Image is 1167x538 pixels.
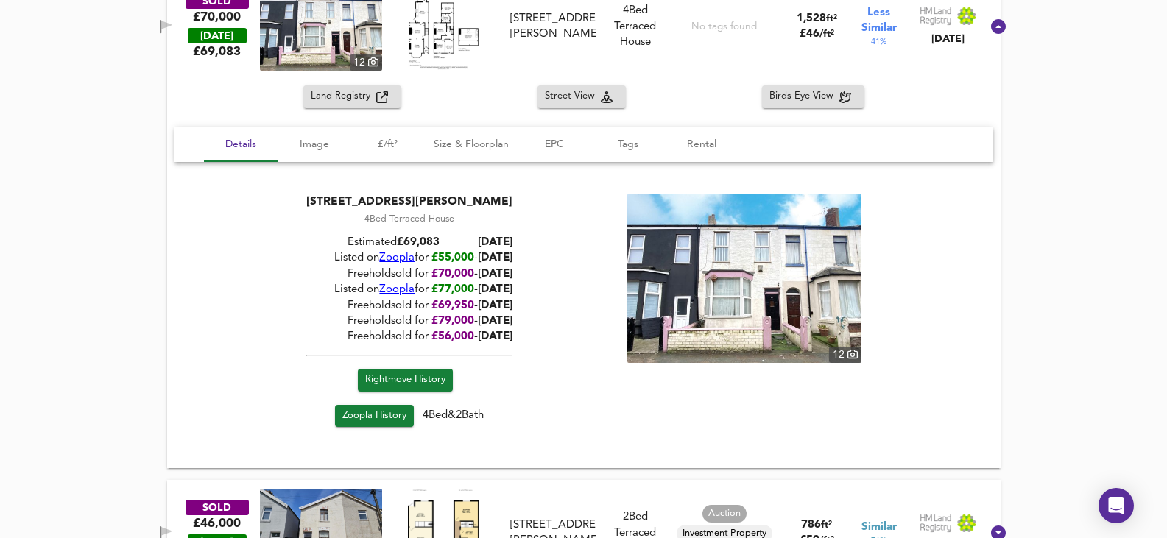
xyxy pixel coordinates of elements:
[478,252,512,263] span: [DATE]
[306,213,512,226] div: 4 Bed Terraced House
[627,194,861,363] img: property thumbnail
[797,13,826,24] span: 1,528
[431,300,474,311] span: £ 69,950
[478,237,512,248] b: [DATE]
[364,372,445,389] span: Rightmove History
[431,269,474,280] span: £ 70,000
[801,520,821,531] span: 786
[1099,488,1134,523] div: Open Intercom Messenger
[306,405,512,433] div: 4 Bed & 2 Bath
[306,282,512,297] div: Listed on for -
[478,284,512,295] span: [DATE]
[335,405,414,428] a: Zoopla History
[828,347,861,363] div: 12
[478,331,512,342] span: [DATE]
[478,300,512,311] span: [DATE]
[431,284,474,295] span: £77,000
[545,88,601,105] span: Street View
[303,85,401,108] button: Land Registry
[186,500,249,515] div: SOLD
[600,135,656,154] span: Tags
[213,135,269,154] span: Details
[188,28,247,43] div: [DATE]
[193,9,241,25] div: £70,000
[691,20,757,34] div: No tags found
[360,135,416,154] span: £/ft²
[478,316,512,327] span: [DATE]
[702,507,747,520] span: Auction
[306,266,512,282] div: Freehold sold for -
[193,515,241,531] div: £46,000
[478,269,512,280] span: [DATE]
[769,88,839,105] span: Birds-Eye View
[431,316,474,327] span: £ 79,000
[286,135,342,154] span: Image
[431,252,474,263] span: £55,000
[431,331,474,342] span: £ 56,000
[379,252,415,263] a: Zoopla
[350,54,382,71] div: 12
[510,11,596,43] div: [STREET_ADDRESS][PERSON_NAME]
[306,329,512,344] div: Freehold sold for -
[306,194,512,210] div: [STREET_ADDRESS][PERSON_NAME]
[167,85,1001,468] div: SOLD£70,000 [DATE]£69,083property thumbnail 12 Floorplan[STREET_ADDRESS][PERSON_NAME]4Bed Terrace...
[342,408,406,425] span: Zoopla History
[861,5,897,36] span: Less Similar
[306,235,512,250] div: Estimated
[762,85,864,108] button: Birds-Eye View
[990,18,1007,35] svg: Show Details
[306,298,512,314] div: Freehold sold for -
[702,505,747,523] div: Auction
[627,194,861,363] a: property thumbnail 12
[821,520,832,530] span: ft²
[602,3,669,50] div: 4 Bed Terraced House
[920,514,977,533] img: Land Registry
[920,7,977,26] img: Land Registry
[826,14,837,24] span: ft²
[537,85,626,108] button: Street View
[800,29,834,40] span: £ 46
[819,29,834,39] span: / ft²
[674,135,730,154] span: Rental
[193,43,241,60] span: £ 69,083
[434,135,509,154] span: Size & Floorplan
[920,32,977,46] div: [DATE]
[357,369,452,392] a: Rightmove History
[306,250,512,266] div: Listed on for -
[311,88,376,105] span: Land Registry
[861,520,897,535] span: Similar
[379,284,415,295] a: Zoopla
[526,135,582,154] span: EPC
[871,36,886,48] span: 41 %
[306,314,512,329] div: Freehold sold for -
[397,237,440,248] span: £ 69,083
